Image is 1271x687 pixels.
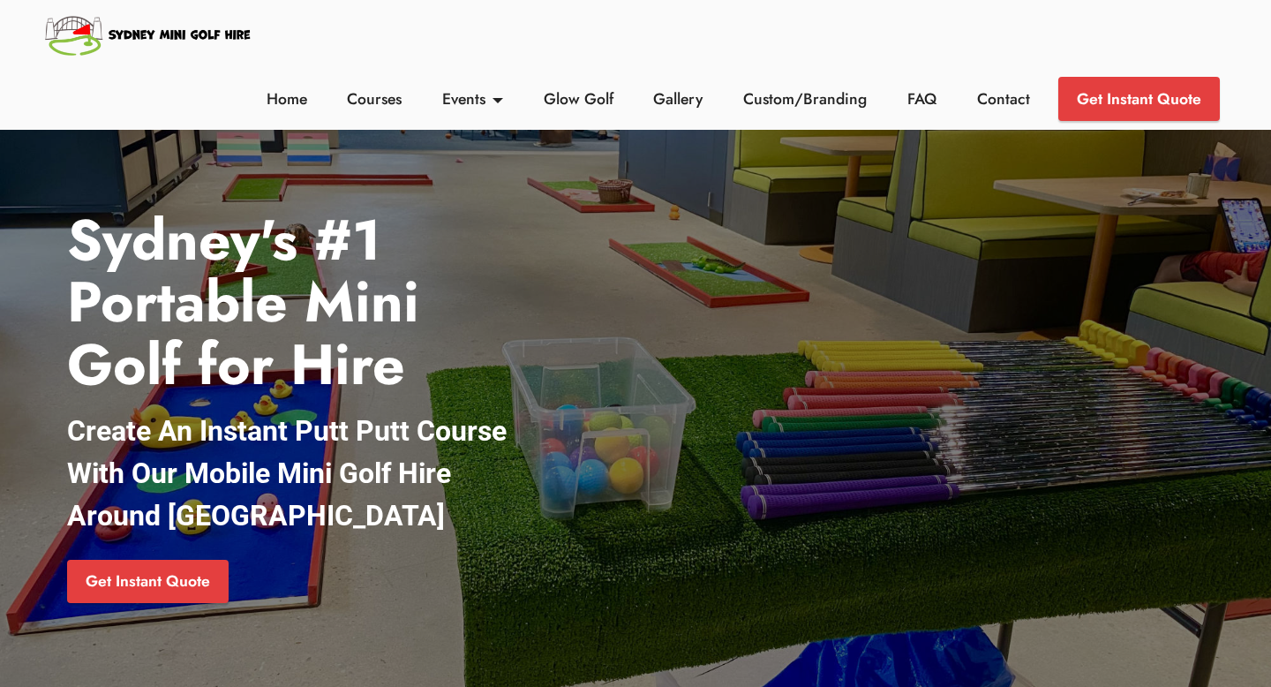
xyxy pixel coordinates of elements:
[739,87,872,110] a: Custom/Branding
[342,87,407,110] a: Courses
[903,87,942,110] a: FAQ
[649,87,708,110] a: Gallery
[1058,77,1220,121] a: Get Instant Quote
[438,87,508,110] a: Events
[261,87,312,110] a: Home
[42,9,255,60] img: Sydney Mini Golf Hire
[972,87,1034,110] a: Contact
[67,200,419,405] strong: Sydney's #1 Portable Mini Golf for Hire
[538,87,618,110] a: Glow Golf
[67,414,507,532] strong: Create An Instant Putt Putt Course With Our Mobile Mini Golf Hire Around [GEOGRAPHIC_DATA]
[67,560,229,604] a: Get Instant Quote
